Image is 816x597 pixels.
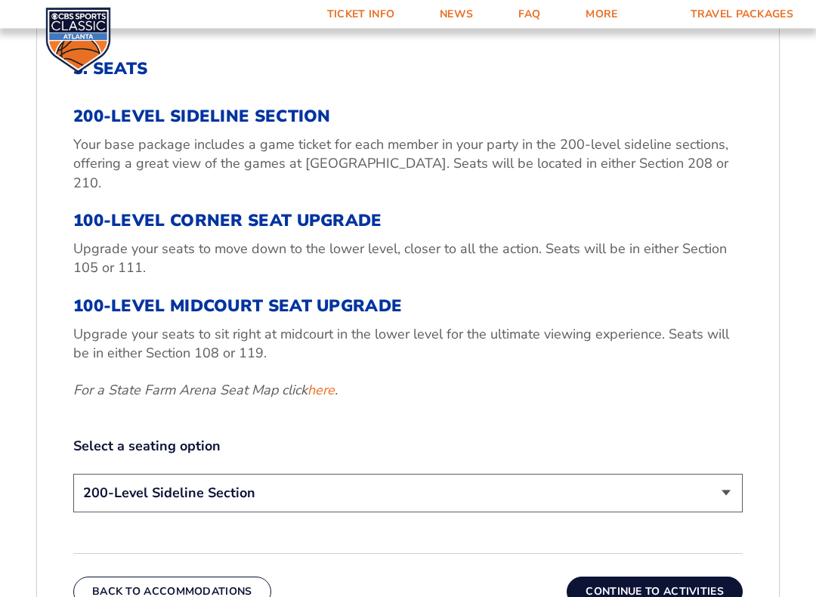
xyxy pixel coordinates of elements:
[73,240,743,278] p: Upgrade your seats to move down to the lower level, closer to all the action. Seats will be in ei...
[308,382,335,401] a: here
[73,438,743,456] label: Select a seating option
[73,136,743,193] p: Your base package includes a game ticket for each member in your party in the 200-level sideline ...
[73,326,743,363] p: Upgrade your seats to sit right at midcourt in the lower level for the ultimate viewing experienc...
[45,8,111,73] img: CBS Sports Classic
[73,60,743,79] h2: 3. Seats
[73,382,338,400] em: For a State Farm Arena Seat Map click .
[73,297,743,317] h3: 100-Level Midcourt Seat Upgrade
[73,107,743,127] h3: 200-Level Sideline Section
[73,212,743,231] h3: 100-Level Corner Seat Upgrade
